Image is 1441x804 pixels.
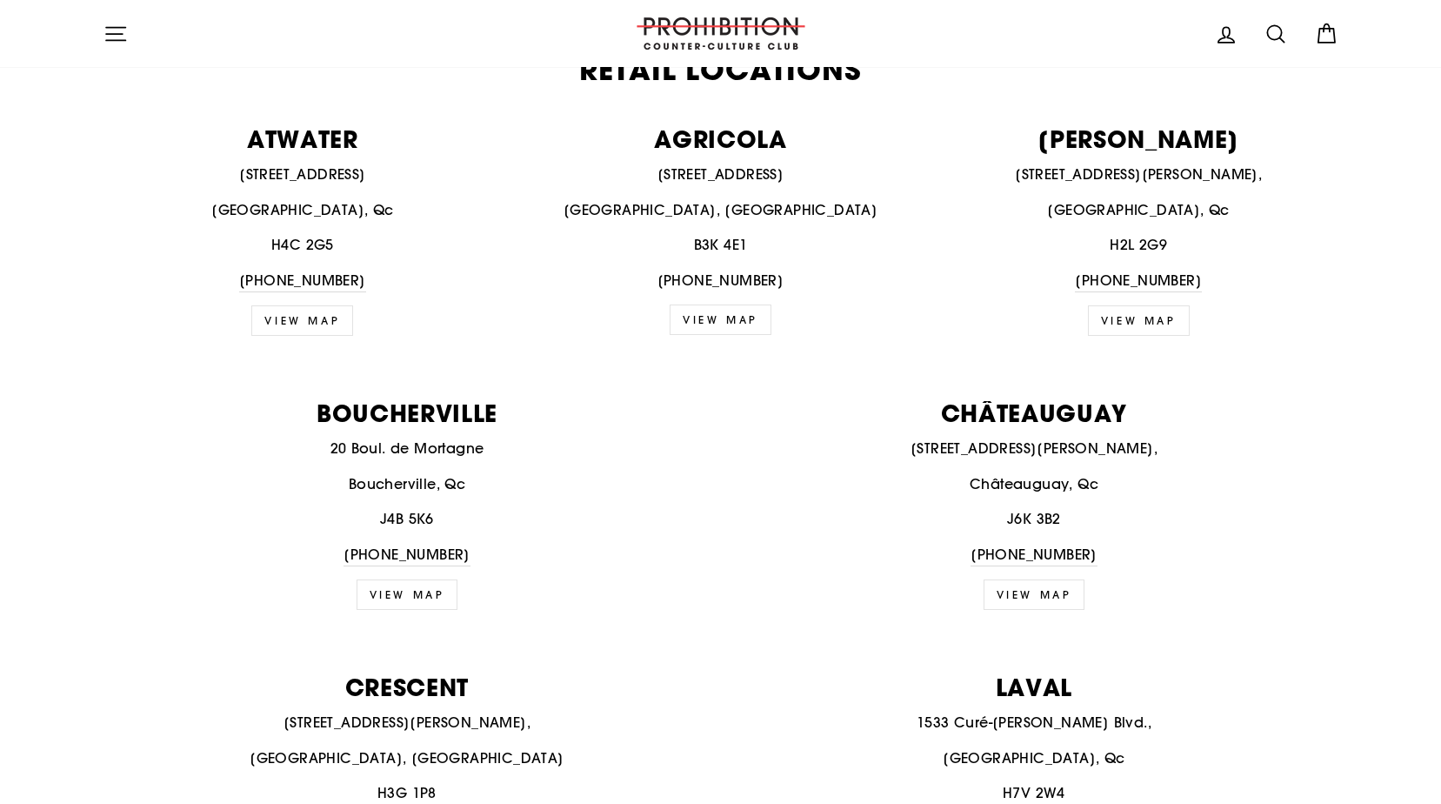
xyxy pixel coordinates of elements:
p: J6K 3B2 [731,508,1338,531]
p: [STREET_ADDRESS][PERSON_NAME], [939,164,1338,186]
p: CRESCENT [103,675,711,699]
a: [PHONE_NUMBER] [344,544,470,567]
p: B3K 4E1 [521,234,920,257]
a: [PHONE_NUMBER] [239,270,366,293]
img: PROHIBITION COUNTER-CULTURE CLUB [634,17,808,50]
p: [GEOGRAPHIC_DATA], Qc [103,199,503,222]
a: view map [1088,305,1190,336]
a: VIEW MAP [251,305,353,336]
p: J4B 5K6 [103,508,711,531]
p: [PERSON_NAME] [939,127,1338,151]
p: 1533 Curé-[PERSON_NAME] Blvd., [731,712,1338,734]
p: LAVAL [731,675,1338,699]
p: Châteauguay, Qc [731,473,1338,496]
p: 20 Boul. de Mortagne [103,438,711,460]
a: [PHONE_NUMBER] [1075,270,1202,293]
h2: Retail Locations [103,56,1338,84]
p: H2L 2G9 [939,234,1338,257]
p: [STREET_ADDRESS] [103,164,503,186]
p: CHÂTEAUGUAY [731,401,1338,425]
p: [GEOGRAPHIC_DATA], Qc [939,199,1338,222]
a: view map [984,580,1085,610]
p: [STREET_ADDRESS] [521,164,920,186]
p: H4C 2G5 [103,234,503,257]
p: [GEOGRAPHIC_DATA], [GEOGRAPHIC_DATA] [103,747,711,770]
p: Boucherville, Qc [103,473,711,496]
p: ATWATER [103,127,503,151]
p: [PHONE_NUMBER] [521,270,920,292]
p: [STREET_ADDRESS][PERSON_NAME], [731,438,1338,460]
p: BOUCHERVILLE [103,401,711,425]
p: AGRICOLA [521,127,920,151]
p: [GEOGRAPHIC_DATA], Qc [731,747,1338,770]
p: [GEOGRAPHIC_DATA], [GEOGRAPHIC_DATA] [521,199,920,222]
a: [PHONE_NUMBER] [971,544,1097,567]
p: [STREET_ADDRESS][PERSON_NAME], [103,712,711,734]
a: VIEW MAP [670,305,771,335]
a: view map [357,580,458,610]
